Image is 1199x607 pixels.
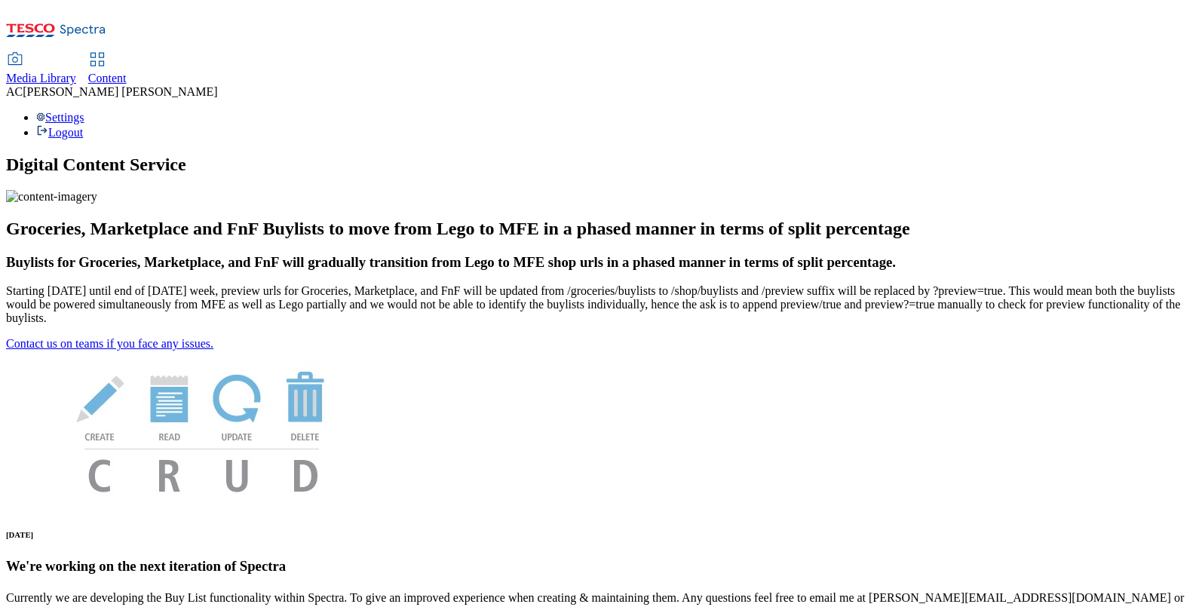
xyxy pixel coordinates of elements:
[88,72,127,84] span: Content
[6,530,1193,539] h6: [DATE]
[88,54,127,85] a: Content
[6,155,1193,175] h1: Digital Content Service
[6,219,1193,239] h2: Groceries, Marketplace and FnF Buylists to move from Lego to MFE in a phased manner in terms of s...
[6,72,76,84] span: Media Library
[6,254,1193,271] h3: Buylists for Groceries, Marketplace, and FnF will gradually transition from Lego to MFE shop urls...
[36,126,83,139] a: Logout
[6,190,97,204] img: content-imagery
[36,111,84,124] a: Settings
[6,351,398,508] img: News Image
[6,85,23,98] span: AC
[6,284,1193,325] p: Starting [DATE] until end of [DATE] week, preview urls for Groceries, Marketplace, and FnF will b...
[6,558,1193,575] h3: We're working on the next iteration of Spectra
[23,85,217,98] span: [PERSON_NAME] [PERSON_NAME]
[6,337,213,350] a: Contact us on teams if you face any issues.
[6,54,76,85] a: Media Library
